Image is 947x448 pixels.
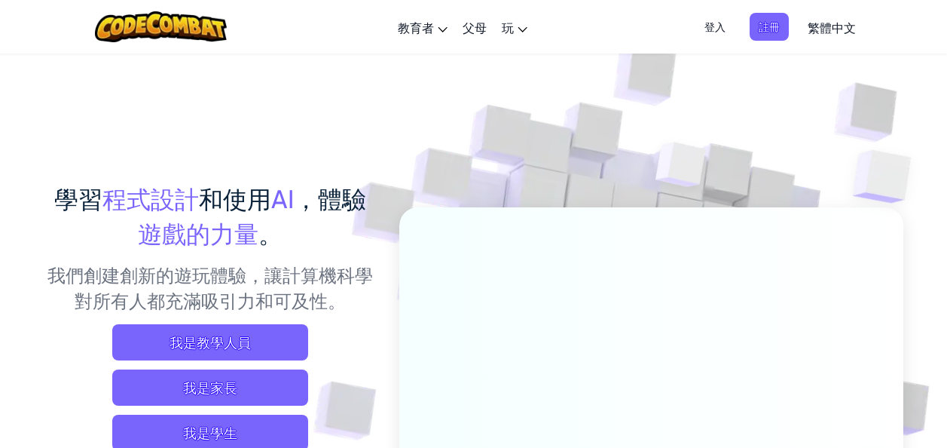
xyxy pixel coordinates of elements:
span: 玩 [502,20,514,35]
span: 和使用 [199,183,271,213]
a: 我是家長 [112,370,308,406]
img: Overlap cubes [627,112,735,225]
a: 繁體中文 [800,7,863,48]
span: ，體驗 [294,183,366,213]
a: 玩 [494,7,535,48]
span: 遊戲的力量 [138,218,258,248]
button: 登入 [695,13,735,41]
button: 註冊 [750,13,789,41]
span: AI [271,183,294,213]
p: 我們創建創新的遊玩體驗，讓計算機科學對所有人都充滿吸引力和可及性。 [44,262,377,313]
span: 教育者 [398,20,434,35]
img: CodeCombat logo [95,11,227,42]
a: 我是教學人員 [112,324,308,361]
span: 程式設計 [102,183,199,213]
a: 教育者 [390,7,455,48]
a: 父母 [455,7,494,48]
span: 學習 [54,183,102,213]
span: 。 [258,218,283,248]
span: 繁體中文 [808,20,856,35]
